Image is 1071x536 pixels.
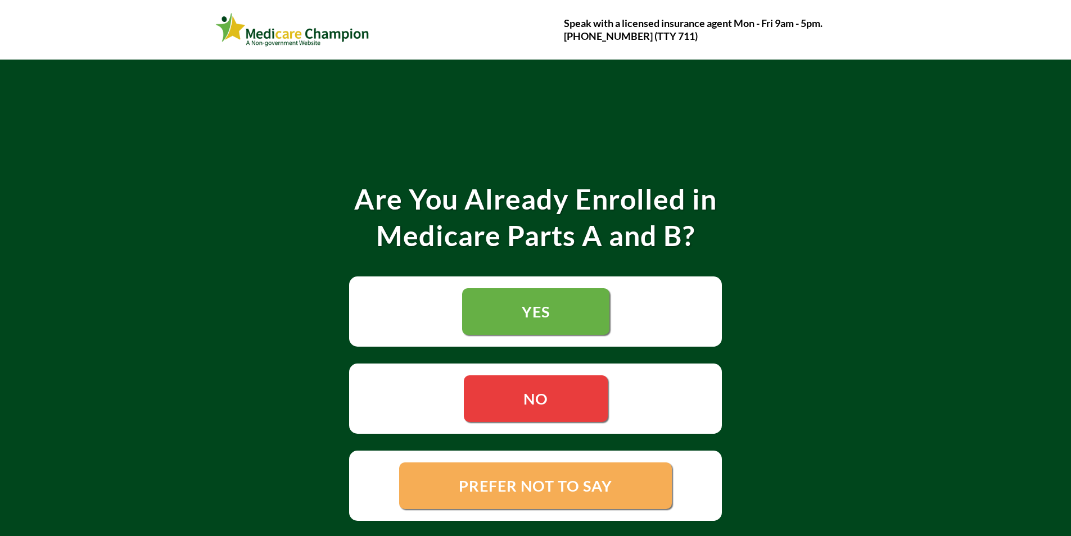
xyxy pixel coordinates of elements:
[523,389,548,408] span: NO
[564,17,823,29] strong: Speak with a licensed insurance agent Mon - Fri 9am - 5pm.
[354,182,717,216] strong: Are You Already Enrolled in
[564,30,698,42] strong: [PHONE_NUMBER] (TTY 711)
[522,302,550,321] span: YES
[464,375,608,422] a: NO
[462,288,609,335] a: YES
[459,476,612,495] span: PREFER NOT TO SAY
[376,219,695,252] strong: Medicare Parts A and B?
[399,462,672,509] a: PREFER NOT TO SAY
[215,11,370,49] img: Webinar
